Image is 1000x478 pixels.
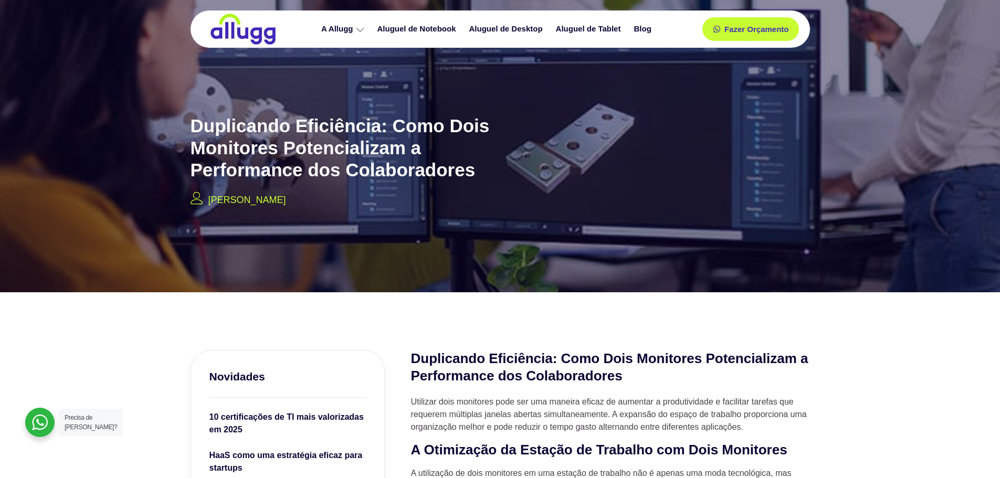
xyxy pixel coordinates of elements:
a: Aluguel de Notebook [372,20,464,38]
a: Aluguel de Desktop [464,20,551,38]
a: Blog [628,20,659,38]
h2: Duplicando Eficiência: Como Dois Monitores Potencializam a Performance dos Colaboradores [411,350,810,386]
h3: Novidades [209,369,366,384]
p: Utilizar dois monitores pode ser uma maneira eficaz de aumentar a produtividade e facilitar taref... [411,396,810,433]
strong: A Otimização da Estação de Trabalho com Dois Monitores [411,442,787,458]
a: Aluguel de Tablet [551,20,629,38]
a: HaaS como uma estratégia eficaz para startups [209,449,366,477]
a: Fazer Orçamento [702,17,799,41]
h2: Duplicando Eficiência: Como Dois Monitores Potencializam a Performance dos Colaboradores [191,115,527,181]
p: [PERSON_NAME] [208,193,286,207]
span: Fazer Orçamento [724,25,789,33]
a: 10 certificações de TI mais valorizadas em 2025 [209,411,366,439]
span: Precisa de [PERSON_NAME]? [65,414,117,431]
img: locação de TI é Allugg [209,13,277,45]
a: A Allugg [316,20,372,38]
